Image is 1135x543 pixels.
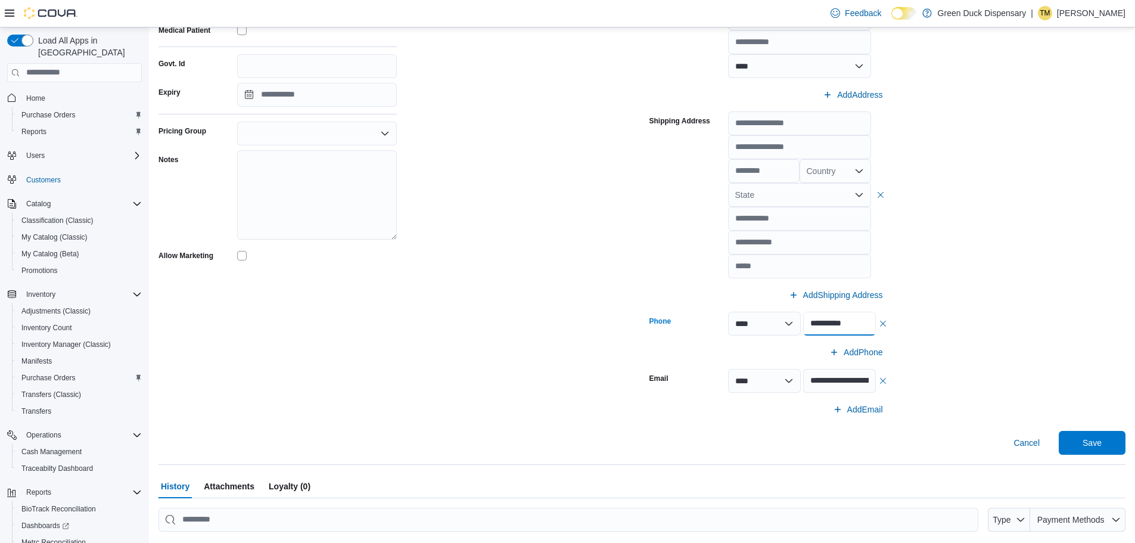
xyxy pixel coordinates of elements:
span: Transfers [17,404,142,418]
span: Inventory Count [17,321,142,335]
button: AddShipping Address [784,283,888,307]
label: Govt. Id [158,59,185,69]
span: Feedback [845,7,881,19]
a: Reports [17,125,51,139]
button: Customers [2,171,147,188]
span: Purchase Orders [17,371,142,385]
label: Expiry [158,88,181,97]
span: Home [21,91,142,106]
span: Loyalty (0) [269,474,310,498]
span: Add Address [837,89,882,101]
span: Dashboards [17,519,142,533]
button: Traceabilty Dashboard [12,460,147,477]
span: Promotions [17,263,142,278]
span: Classification (Classic) [21,216,94,225]
span: Cancel [1013,437,1040,449]
button: Open list of options [380,129,390,138]
span: Users [26,151,45,160]
span: BioTrack Reconciliation [17,502,142,516]
a: Dashboards [17,519,74,533]
p: Green Duck Dispensary [938,6,1027,20]
button: Reports [12,123,147,140]
button: Operations [2,427,147,443]
label: Email [649,374,668,383]
span: Adjustments (Classic) [17,304,142,318]
a: Transfers [17,404,56,418]
a: Adjustments (Classic) [17,304,95,318]
button: Manifests [12,353,147,370]
a: Home [21,91,50,106]
a: Purchase Orders [17,108,80,122]
span: Inventory [21,287,142,302]
button: Inventory [21,287,60,302]
button: Users [21,148,49,163]
button: Promotions [12,262,147,279]
button: Catalog [2,196,147,212]
span: Reports [21,485,142,499]
span: Add Phone [844,346,882,358]
span: Catalog [26,199,51,209]
button: Transfers [12,403,147,420]
button: Purchase Orders [12,370,147,386]
span: History [161,474,189,498]
a: Transfers (Classic) [17,387,86,402]
span: Payment Methods [1037,515,1105,525]
button: Save [1059,431,1125,455]
span: Inventory Manager (Classic) [21,340,111,349]
span: Customers [26,175,61,185]
button: Classification (Classic) [12,212,147,229]
button: Users [2,147,147,164]
span: Operations [21,428,142,442]
a: Feedback [826,1,886,25]
span: Cash Management [21,447,82,457]
button: Reports [21,485,56,499]
span: My Catalog (Classic) [17,230,142,244]
span: Purchase Orders [21,110,76,120]
a: Dashboards [12,517,147,534]
span: My Catalog (Beta) [17,247,142,261]
span: Add Email [847,404,883,415]
span: BioTrack Reconciliation [21,504,96,514]
button: BioTrack Reconciliation [12,501,147,517]
button: Catalog [21,197,55,211]
button: Cash Management [12,443,147,460]
span: Purchase Orders [17,108,142,122]
button: Inventory Manager (Classic) [12,336,147,353]
button: Adjustments (Classic) [12,303,147,319]
a: Inventory Count [17,321,77,335]
span: Load All Apps in [GEOGRAPHIC_DATA] [33,35,142,58]
button: AddPhone [825,340,887,364]
button: Inventory Count [12,319,147,336]
label: Notes [158,155,178,165]
button: Purchase Orders [12,107,147,123]
input: This is a search bar. As you type, the results lower in the page will automatically filter. [158,508,978,532]
button: My Catalog (Beta) [12,246,147,262]
span: Traceabilty Dashboard [21,464,93,473]
button: Open list of options [854,166,864,176]
button: Reports [2,484,147,501]
span: My Catalog (Beta) [21,249,79,259]
input: Press the down key to open a popover containing a calendar. [237,83,397,107]
span: Adjustments (Classic) [21,306,91,316]
span: Reports [26,488,51,497]
a: BioTrack Reconciliation [17,502,101,516]
span: Manifests [21,356,52,366]
a: Cash Management [17,445,86,459]
span: Traceabilty Dashboard [17,461,142,476]
a: Manifests [17,354,57,368]
img: Cova [24,7,77,19]
span: Transfers (Classic) [17,387,142,402]
label: Pricing Group [158,126,206,136]
button: Cancel [1009,431,1044,455]
span: Classification (Classic) [17,213,142,228]
span: Promotions [21,266,58,275]
span: Save [1083,437,1102,449]
label: Medical Patient [158,26,210,35]
span: Attachments [204,474,254,498]
span: Purchase Orders [21,373,76,383]
a: My Catalog (Classic) [17,230,92,244]
span: Manifests [17,354,142,368]
span: TM [1040,6,1050,20]
span: Catalog [21,197,142,211]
